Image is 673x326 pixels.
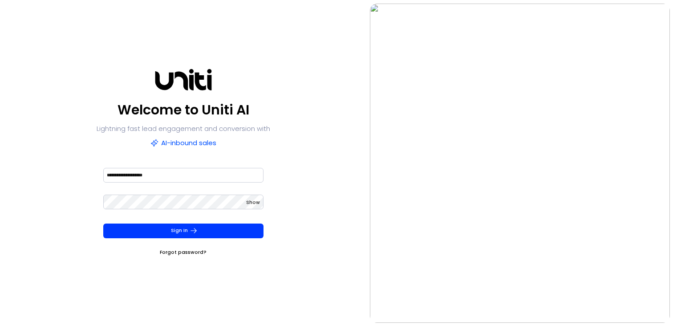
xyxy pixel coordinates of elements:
[103,224,264,238] button: Sign In
[150,137,216,149] p: AI-inbound sales
[246,198,260,207] button: Show
[370,4,670,323] img: auth-hero.png
[97,122,270,135] p: Lightning fast lead engagement and conversion with
[246,199,260,206] span: Show
[160,248,207,257] a: Forgot password?
[118,99,249,121] p: Welcome to Uniti AI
